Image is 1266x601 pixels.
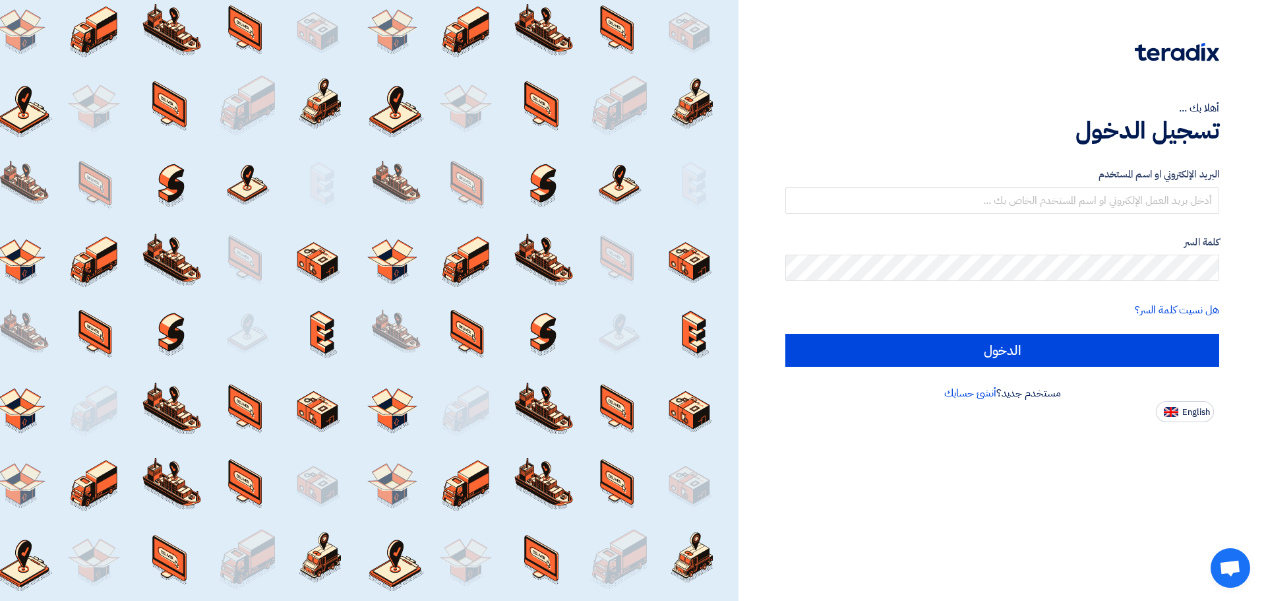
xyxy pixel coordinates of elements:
[1135,302,1219,318] a: هل نسيت كلمة السر؟
[785,334,1219,367] input: الدخول
[1211,548,1250,588] a: Open chat
[785,100,1219,116] div: أهلا بك ...
[785,167,1219,182] label: البريد الإلكتروني او اسم المستخدم
[785,187,1219,214] input: أدخل بريد العمل الإلكتروني او اسم المستخدم الخاص بك ...
[1182,408,1210,417] span: English
[944,385,996,401] a: أنشئ حسابك
[1135,43,1219,61] img: Teradix logo
[785,116,1219,145] h1: تسجيل الدخول
[1164,407,1178,417] img: en-US.png
[785,385,1219,401] div: مستخدم جديد؟
[1156,401,1214,422] button: English
[785,235,1219,250] label: كلمة السر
